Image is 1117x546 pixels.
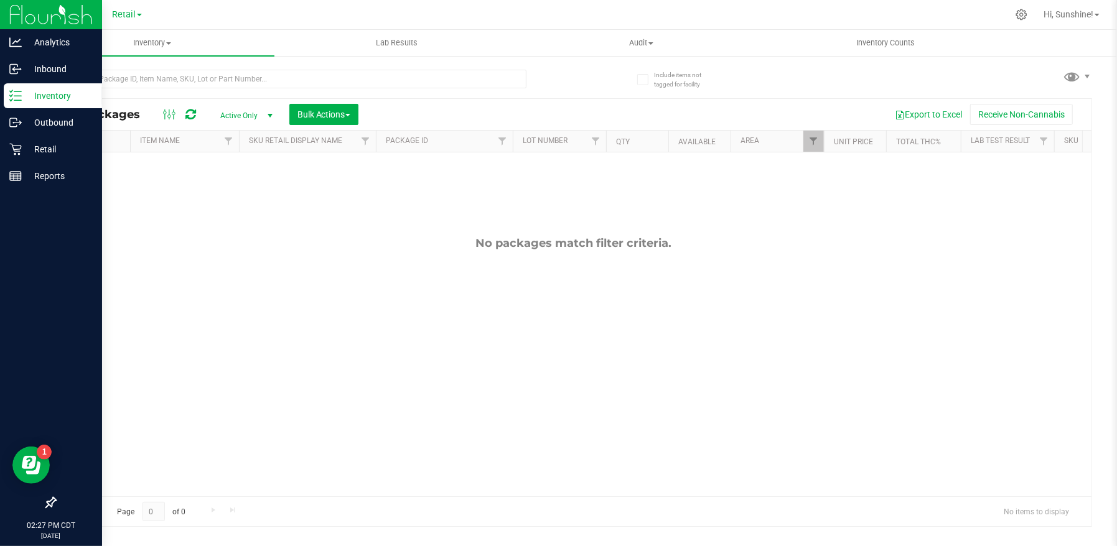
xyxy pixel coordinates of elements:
a: Filter [586,131,606,152]
span: Audit [520,37,763,49]
a: Qty [616,137,630,146]
a: Filter [803,131,824,152]
inline-svg: Outbound [9,116,22,129]
a: SKU [1064,136,1078,145]
span: All Packages [65,108,152,121]
inline-svg: Reports [9,170,22,182]
p: Outbound [22,115,96,130]
span: Inventory Counts [840,37,932,49]
inline-svg: Analytics [9,36,22,49]
a: Filter [1034,131,1054,152]
button: Receive Non-Cannabis [970,104,1073,125]
inline-svg: Retail [9,143,22,155]
p: [DATE] [6,531,96,540]
p: Reports [22,169,96,183]
a: Available [678,137,716,146]
a: Inventory Counts [764,30,1008,56]
span: No items to display [994,502,1079,521]
iframe: Resource center [12,447,50,484]
span: Lab Results [359,37,434,49]
p: Retail [22,142,96,157]
a: Lab Results [274,30,519,56]
span: Hi, Sunshine! [1044,9,1093,19]
a: Filter [492,131,513,152]
input: Search Package ID, Item Name, SKU, Lot or Part Number... [55,70,526,88]
a: Filter [355,131,376,152]
p: Analytics [22,35,96,50]
button: Bulk Actions [289,104,358,125]
span: Bulk Actions [297,109,350,119]
a: Package ID [386,136,428,145]
iframe: Resource center unread badge [37,445,52,460]
p: Inbound [22,62,96,76]
a: Lab Test Result [971,136,1030,145]
span: Retail [112,9,136,20]
inline-svg: Inbound [9,63,22,75]
button: Export to Excel [887,104,970,125]
a: Area [741,136,759,145]
div: No packages match filter criteria. [55,236,1091,250]
a: Audit [519,30,764,56]
p: Inventory [22,88,96,103]
a: Unit Price [834,137,873,146]
inline-svg: Inventory [9,90,22,102]
div: Manage settings [1014,9,1029,21]
span: Page of 0 [106,502,196,521]
a: Lot Number [523,136,568,145]
a: Total THC% [896,137,941,146]
a: Filter [218,131,239,152]
span: Include items not tagged for facility [654,70,716,89]
span: Inventory [30,37,274,49]
a: SKU Retail Display Name [249,136,342,145]
p: 02:27 PM CDT [6,520,96,531]
a: Inventory [30,30,274,56]
a: Item Name [140,136,180,145]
